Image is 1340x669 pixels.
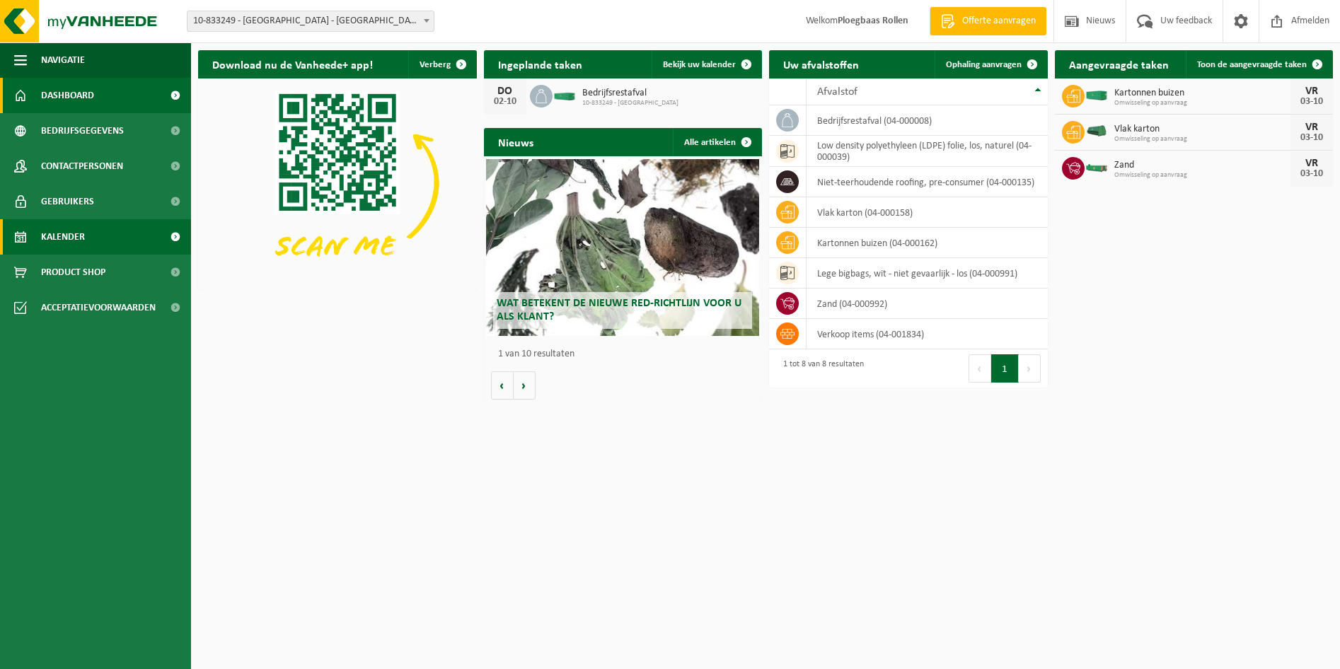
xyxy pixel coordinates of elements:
[41,219,85,255] span: Kalender
[1298,86,1326,97] div: VR
[486,159,759,336] a: Wat betekent de nieuwe RED-richtlijn voor u als klant?
[41,149,123,184] span: Contactpersonen
[1298,97,1326,107] div: 03-10
[1114,171,1291,180] span: Omwisseling op aanvraag
[1186,50,1332,78] a: Toon de aangevraagde taken
[514,371,536,400] button: Volgende
[769,50,873,78] h2: Uw afvalstoffen
[1197,60,1307,69] span: Toon de aangevraagde taken
[1085,88,1109,101] img: HK-XC-30-GN-00
[41,290,156,325] span: Acceptatievoorwaarden
[497,298,741,322] span: Wat betekent de nieuwe RED-richtlijn voor u als klant?
[1055,50,1183,78] h2: Aangevraagde taken
[484,50,596,78] h2: Ingeplande taken
[582,88,678,99] span: Bedrijfsrestafval
[491,86,519,97] div: DO
[946,60,1022,69] span: Ophaling aanvragen
[807,105,1048,136] td: bedrijfsrestafval (04-000008)
[41,113,124,149] span: Bedrijfsgegevens
[491,97,519,107] div: 02-10
[582,99,678,107] span: 10-833249 - [GEOGRAPHIC_DATA]
[991,354,1019,383] button: 1
[408,50,475,78] button: Verberg
[935,50,1046,78] a: Ophaling aanvragen
[187,11,434,32] span: 10-833249 - IKO NV MILIEUSTRAAT FABRIEK - ANTWERPEN
[673,128,761,156] a: Alle artikelen
[807,167,1048,197] td: niet-teerhoudende roofing, pre-consumer (04-000135)
[187,11,434,31] span: 10-833249 - IKO NV MILIEUSTRAAT FABRIEK - ANTWERPEN
[41,184,94,219] span: Gebruikers
[1114,160,1291,171] span: Zand
[41,255,105,290] span: Product Shop
[1114,124,1291,135] span: Vlak karton
[484,128,548,156] h2: Nieuws
[959,14,1039,28] span: Offerte aanvragen
[807,258,1048,289] td: lege bigbags, wit - niet gevaarlijk - los (04-000991)
[1114,135,1291,144] span: Omwisseling op aanvraag
[663,60,736,69] span: Bekijk uw kalender
[1298,133,1326,143] div: 03-10
[807,289,1048,319] td: zand (04-000992)
[198,78,477,287] img: Download de VHEPlus App
[652,50,761,78] a: Bekijk uw kalender
[498,349,756,359] p: 1 van 10 resultaten
[1085,161,1109,173] img: HK-XC-10-GN-00
[1085,124,1109,137] img: HK-XK-22-GN-00
[1114,99,1291,107] span: Omwisseling op aanvraag
[807,228,1048,258] td: kartonnen buizen (04-000162)
[776,353,864,384] div: 1 tot 8 van 8 resultaten
[41,42,85,78] span: Navigatie
[1114,88,1291,99] span: Kartonnen buizen
[198,50,387,78] h2: Download nu de Vanheede+ app!
[969,354,991,383] button: Previous
[1298,169,1326,179] div: 03-10
[807,136,1048,167] td: low density polyethyleen (LDPE) folie, los, naturel (04-000039)
[838,16,908,26] strong: Ploegbaas Rollen
[553,88,577,101] img: HK-XC-20-GN-00
[41,78,94,113] span: Dashboard
[491,371,514,400] button: Vorige
[930,7,1046,35] a: Offerte aanvragen
[1298,122,1326,133] div: VR
[1019,354,1041,383] button: Next
[807,197,1048,228] td: vlak karton (04-000158)
[1298,158,1326,169] div: VR
[420,60,451,69] span: Verberg
[807,319,1048,349] td: verkoop items (04-001834)
[817,86,857,98] span: Afvalstof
